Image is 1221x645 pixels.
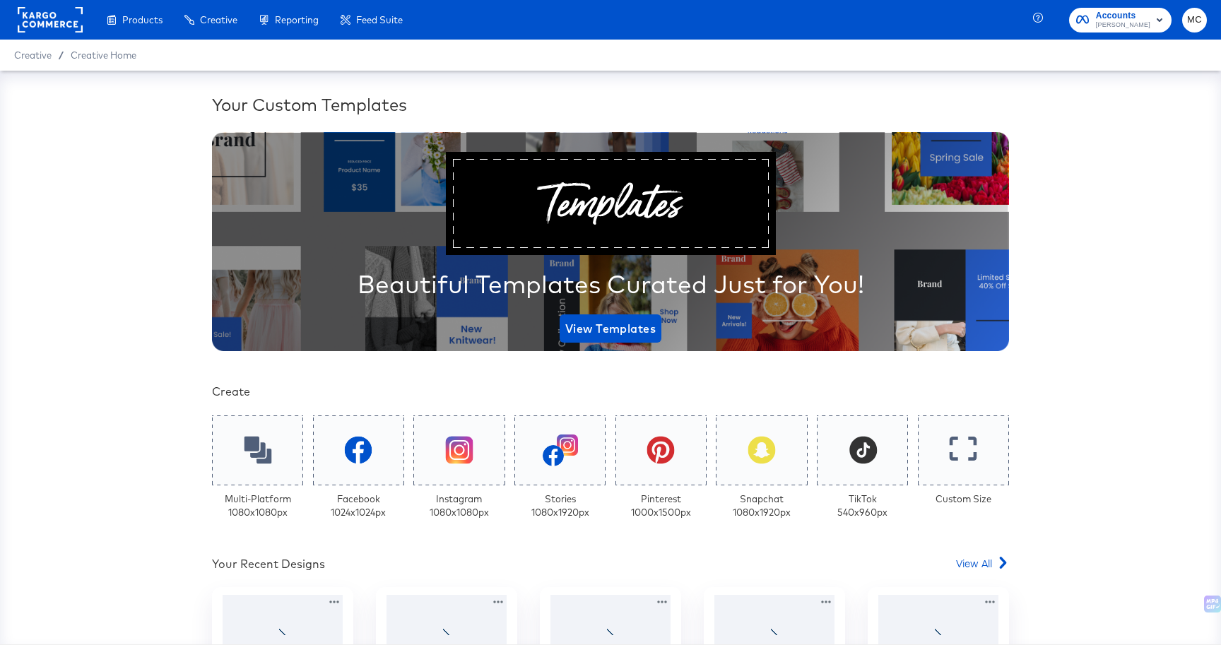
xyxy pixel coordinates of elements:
[331,492,386,519] div: Facebook 1024 x 1024 px
[1188,12,1201,28] span: MC
[565,319,656,338] span: View Templates
[52,49,71,61] span: /
[1069,8,1172,32] button: Accounts[PERSON_NAME]
[733,492,791,519] div: Snapchat 1080 x 1920 px
[212,93,1009,117] div: Your Custom Templates
[358,266,864,302] div: Beautiful Templates Curated Just for You!
[1096,8,1150,23] span: Accounts
[837,492,887,519] div: TikTok 540 x 960 px
[956,556,1009,576] a: View All
[122,14,163,25] span: Products
[356,14,403,25] span: Feed Suite
[212,556,325,572] div: Your Recent Designs
[936,492,991,506] div: Custom Size
[956,556,992,570] span: View All
[531,492,589,519] div: Stories 1080 x 1920 px
[225,492,291,519] div: Multi-Platform 1080 x 1080 px
[430,492,489,519] div: Instagram 1080 x 1080 px
[14,49,52,61] span: Creative
[1182,8,1207,32] button: MC
[631,492,691,519] div: Pinterest 1000 x 1500 px
[200,14,237,25] span: Creative
[560,314,661,343] button: View Templates
[212,384,1009,400] div: Create
[275,14,319,25] span: Reporting
[71,49,136,61] a: Creative Home
[1096,20,1150,31] span: [PERSON_NAME]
